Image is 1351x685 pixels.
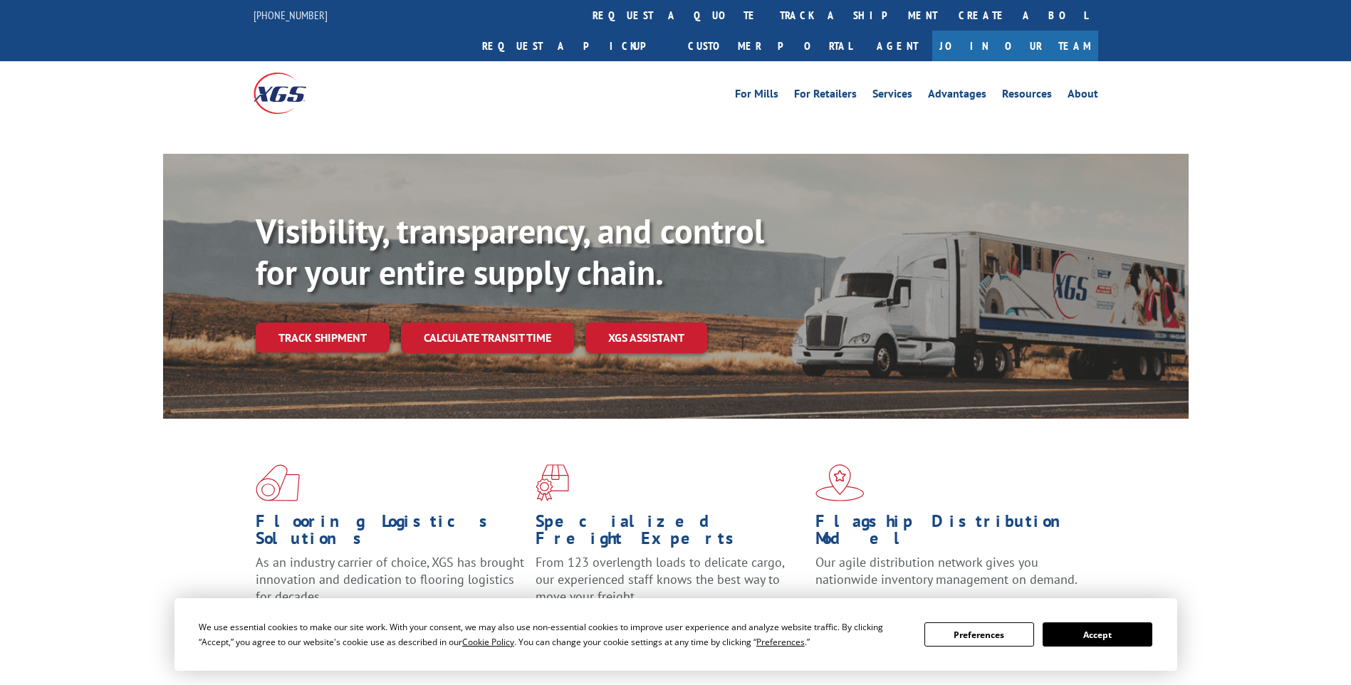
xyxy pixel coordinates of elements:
a: For Retailers [794,88,857,104]
a: Advantages [928,88,986,104]
h1: Flooring Logistics Solutions [256,513,525,554]
button: Preferences [924,622,1034,647]
a: About [1068,88,1098,104]
a: [PHONE_NUMBER] [254,8,328,22]
b: Visibility, transparency, and control for your entire supply chain. [256,209,764,294]
span: As an industry carrier of choice, XGS has brought innovation and dedication to flooring logistics... [256,554,524,605]
p: From 123 overlength loads to delicate cargo, our experienced staff knows the best way to move you... [536,554,805,617]
div: Cookie Consent Prompt [174,598,1177,671]
a: Track shipment [256,323,390,352]
img: xgs-icon-focused-on-flooring-red [536,464,569,501]
span: Our agile distribution network gives you nationwide inventory management on demand. [815,554,1078,587]
a: Request a pickup [471,31,677,61]
a: For Mills [735,88,778,104]
span: Preferences [756,636,805,648]
a: Calculate transit time [401,323,574,353]
a: XGS ASSISTANT [585,323,707,353]
button: Accept [1043,622,1152,647]
img: xgs-icon-total-supply-chain-intelligence-red [256,464,300,501]
a: Agent [862,31,932,61]
h1: Flagship Distribution Model [815,513,1085,554]
img: xgs-icon-flagship-distribution-model-red [815,464,865,501]
div: We use essential cookies to make our site work. With your consent, we may also use non-essential ... [199,619,907,649]
a: Services [872,88,912,104]
a: Customer Portal [677,31,862,61]
h1: Specialized Freight Experts [536,513,805,554]
span: Cookie Policy [462,636,514,648]
a: Join Our Team [932,31,1098,61]
a: Resources [1002,88,1052,104]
